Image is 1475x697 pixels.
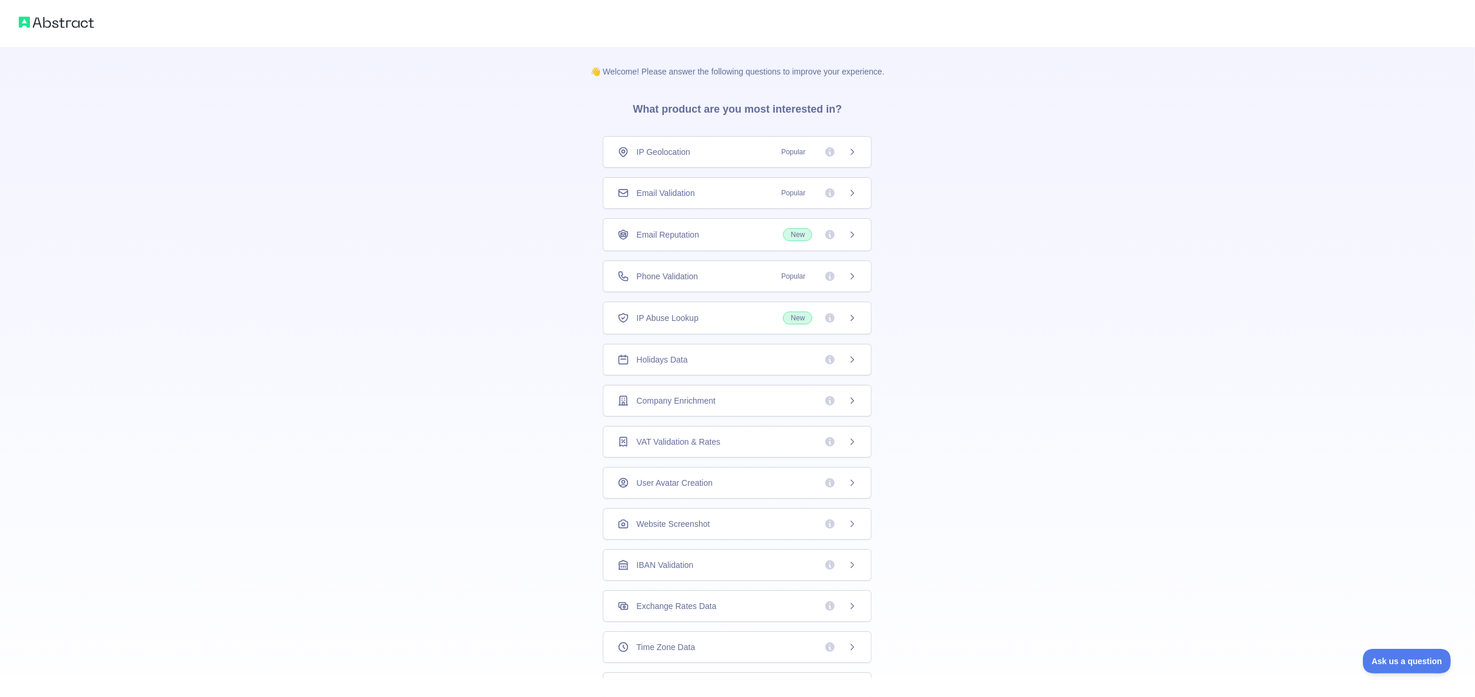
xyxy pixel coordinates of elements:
[783,228,812,241] span: New
[636,395,715,407] span: Company Enrichment
[636,229,699,241] span: Email Reputation
[636,187,694,199] span: Email Validation
[636,312,698,324] span: IP Abuse Lookup
[636,559,693,571] span: IBAN Validation
[636,270,698,282] span: Phone Validation
[636,518,710,530] span: Website Screenshot
[774,146,812,158] span: Popular
[614,77,860,136] h3: What product are you most interested in?
[636,600,716,612] span: Exchange Rates Data
[636,146,690,158] span: IP Geolocation
[636,436,720,448] span: VAT Validation & Rates
[774,187,812,199] span: Popular
[783,312,812,324] span: New
[774,270,812,282] span: Popular
[572,47,903,77] p: 👋 Welcome! Please answer the following questions to improve your experience.
[19,14,94,31] img: Abstract logo
[636,354,687,366] span: Holidays Data
[636,477,713,489] span: User Avatar Creation
[1363,649,1452,674] iframe: Toggle Customer Support
[636,641,695,653] span: Time Zone Data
